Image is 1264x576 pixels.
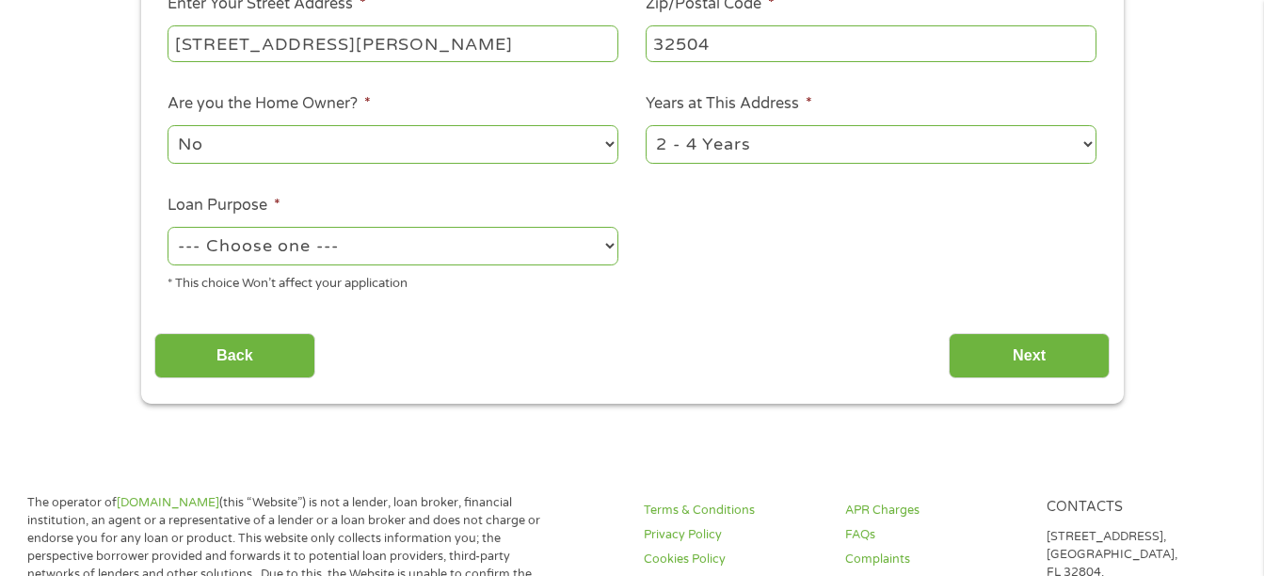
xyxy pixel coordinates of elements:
[154,333,315,379] input: Back
[168,196,280,216] label: Loan Purpose
[168,25,618,61] input: 1 Main Street
[845,502,1024,520] a: APR Charges
[949,333,1110,379] input: Next
[845,551,1024,568] a: Complaints
[1047,499,1225,517] h4: Contacts
[646,94,812,114] label: Years at This Address
[168,268,618,294] div: * This choice Won’t affect your application
[117,495,219,510] a: [DOMAIN_NAME]
[644,551,823,568] a: Cookies Policy
[845,526,1024,544] a: FAQs
[644,526,823,544] a: Privacy Policy
[168,94,371,114] label: Are you the Home Owner?
[644,502,823,520] a: Terms & Conditions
